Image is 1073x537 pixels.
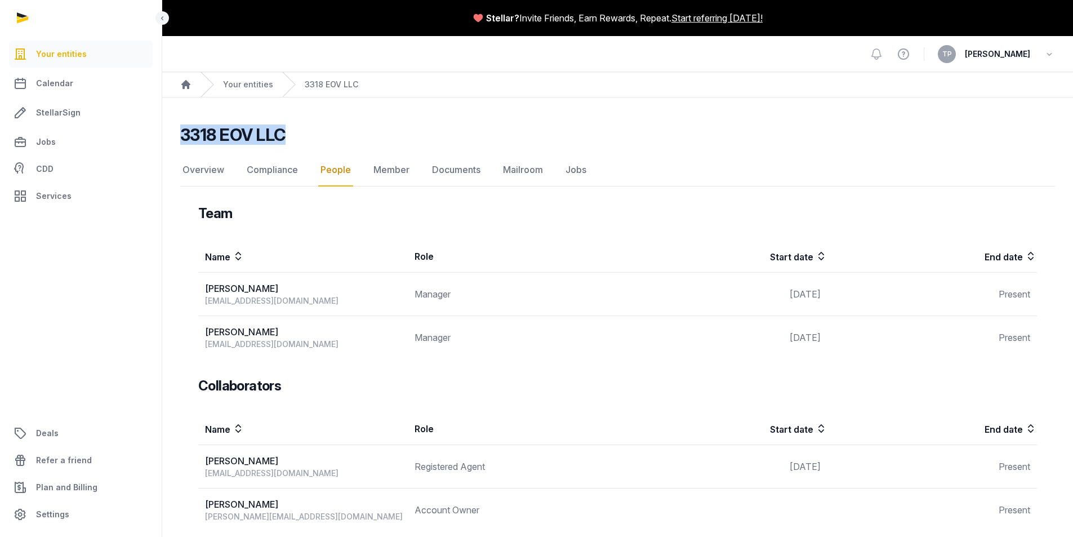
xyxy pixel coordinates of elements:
[9,158,153,180] a: CDD
[305,79,358,90] a: 3318 EOV LLC
[205,454,407,468] div: [PERSON_NAME]
[198,205,233,223] h3: Team
[205,325,407,339] div: [PERSON_NAME]
[36,454,92,467] span: Refer a friend
[205,468,407,479] div: [EMAIL_ADDRESS][DOMAIN_NAME]
[198,413,408,445] th: Name
[9,474,153,501] a: Plan and Billing
[205,511,407,522] div: [PERSON_NAME][EMAIL_ADDRESS][DOMAIN_NAME]
[408,413,617,445] th: Role
[371,154,412,187] a: Member
[36,77,73,90] span: Calendar
[205,339,407,350] div: [EMAIL_ADDRESS][DOMAIN_NAME]
[408,316,617,360] td: Manager
[205,498,407,511] div: [PERSON_NAME]
[36,481,97,494] span: Plan and Billing
[999,332,1030,343] span: Present
[36,135,56,149] span: Jobs
[618,316,827,360] td: [DATE]
[198,241,408,273] th: Name
[965,47,1030,61] span: [PERSON_NAME]
[618,273,827,316] td: [DATE]
[9,501,153,528] a: Settings
[9,128,153,156] a: Jobs
[244,154,300,187] a: Compliance
[827,413,1037,445] th: End date
[430,154,483,187] a: Documents
[827,241,1037,273] th: End date
[942,51,952,57] span: TP
[408,241,617,273] th: Role
[9,447,153,474] a: Refer a friend
[205,295,407,307] div: [EMAIL_ADDRESS][DOMAIN_NAME]
[198,377,281,395] h3: Collaborators
[671,11,763,25] a: Start referring [DATE]!
[9,70,153,97] a: Calendar
[162,72,1073,97] nav: Breadcrumb
[9,99,153,126] a: StellarSign
[408,273,617,316] td: Manager
[36,189,72,203] span: Services
[36,47,87,61] span: Your entities
[9,183,153,210] a: Services
[36,162,54,176] span: CDD
[36,508,69,521] span: Settings
[36,106,81,119] span: StellarSign
[36,427,59,440] span: Deals
[618,445,827,489] td: [DATE]
[408,489,617,532] td: Account Owner
[563,154,589,187] a: Jobs
[408,445,617,489] td: Registered Agent
[9,41,153,68] a: Your entities
[205,282,407,295] div: [PERSON_NAME]
[180,154,226,187] a: Overview
[999,289,1030,300] span: Present
[9,420,153,447] a: Deals
[501,154,545,187] a: Mailroom
[318,154,353,187] a: People
[870,406,1073,537] iframe: Chat Widget
[618,413,827,445] th: Start date
[180,154,1055,187] nav: Tabs
[618,241,827,273] th: Start date
[486,11,519,25] span: Stellar?
[180,125,286,145] h2: 3318 EOV LLC
[223,79,273,90] a: Your entities
[938,45,956,63] button: TP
